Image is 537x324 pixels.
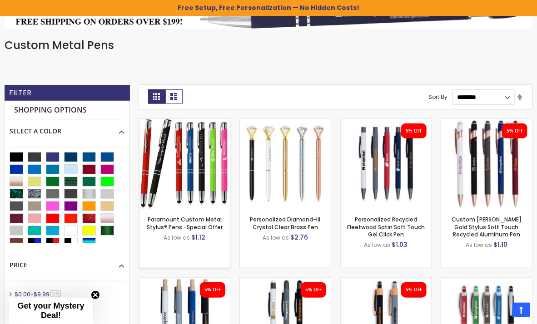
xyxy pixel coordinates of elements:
a: Personalized Recycled Fleetwood Satin Soft Touch Gel Click Pen [341,118,432,126]
div: Select A Color [10,120,125,136]
img: Personalized Recycled Fleetwood Satin Soft Touch Gel Click Pen [341,119,432,210]
a: $0.00-$9.99198 [12,290,64,298]
strong: Filter [9,88,31,98]
span: $1.12 [191,233,205,242]
strong: Shopping Options [10,101,125,120]
span: Get your Mystery Deal! [17,301,84,320]
a: Paramount Custom Metal Stylus® Pens -Special Offer [139,118,230,126]
div: 5% OFF [305,287,322,293]
img: Custom Lexi Rose Gold Stylus Soft Touch Recycled Aluminum Pen [441,119,532,210]
img: Paramount Custom Metal Stylus® Pens -Special Offer [139,119,230,210]
div: 5% OFF [507,128,523,134]
span: $1.03 [392,240,408,249]
a: Paramount Custom Metal Stylus® Pens -Special Offer [147,216,223,231]
span: 198 [50,290,61,297]
label: Sort By [429,93,448,101]
a: Personalized Recycled Fleetwood Satin Soft Touch Gel Click Pen [347,216,425,238]
span: $1.10 [493,240,507,249]
span: As low as [466,241,492,249]
div: 5% OFF [406,128,422,134]
span: $9.99 [34,290,50,298]
h1: Custom Metal Pens [5,38,532,53]
a: Custom Lexi Rose Gold Stylus Soft Touch Recycled Aluminum Pen [441,118,532,126]
div: Get your Mystery Deal!Close teaser [9,298,93,324]
span: As low as [364,241,391,249]
a: Custom [PERSON_NAME] Gold Stylus Soft Touch Recycled Aluminum Pen [452,216,522,238]
span: As low as [164,234,190,241]
a: Personalized Diamond-III Crystal Clear Brass Pen [240,118,331,126]
button: Close teaser [91,290,100,299]
a: Eco-Friendly Aluminum Bali Satin Soft Touch Gel Click Pen [139,277,230,285]
div: Price [10,254,125,270]
span: As low as [263,234,289,241]
a: Personalized Diamond-III Crystal Clear Brass Pen [250,216,320,231]
div: 5% OFF [204,287,221,293]
strong: Grid [148,89,165,104]
span: $0.00 [15,290,30,298]
a: Custom Recycled Fleetwood Stylus Satin Soft Touch Gel Click Pen [240,277,331,285]
img: Personalized Diamond-III Crystal Clear Brass Pen [240,119,331,210]
span: $2.76 [290,233,308,242]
